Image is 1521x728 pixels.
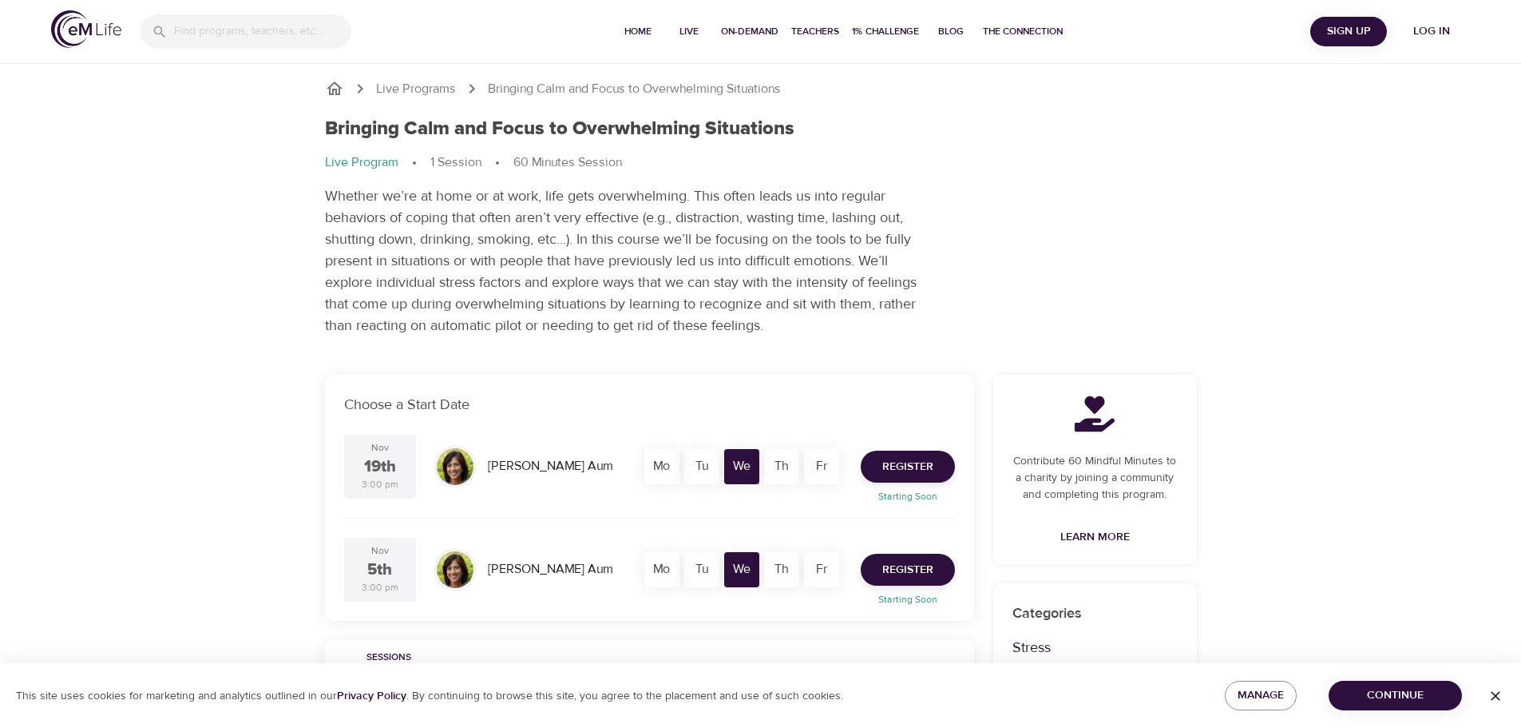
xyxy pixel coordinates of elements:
[325,117,794,141] h1: Bringing Calm and Focus to Overwhelming Situations
[861,451,955,483] button: Register
[364,455,396,479] div: 19th
[481,554,629,585] div: [PERSON_NAME] Aum
[51,10,121,48] img: logo
[371,544,389,558] div: Nov
[1341,686,1449,706] span: Continue
[644,449,679,484] div: Mo
[1012,453,1178,503] p: Contribute 60 Mindful Minutes to a charity by joining a community and completing this program.
[644,552,679,587] div: Mo
[367,559,392,582] div: 5th
[764,449,799,484] div: Th
[1393,17,1470,46] button: Log in
[488,80,781,98] p: Bringing Calm and Focus to Overwhelming Situations
[371,441,389,455] div: Nov
[1400,22,1464,42] span: Log in
[670,23,708,40] span: Live
[362,581,398,595] div: 3:00 pm
[325,79,1197,98] nav: breadcrumb
[851,592,964,607] p: Starting Soon
[481,451,629,482] div: [PERSON_NAME] Aum
[804,449,839,484] div: Fr
[337,689,406,703] a: Privacy Policy
[804,552,839,587] div: Fr
[619,23,657,40] span: Home
[882,560,933,580] span: Register
[174,14,351,49] input: Find programs, teachers, etc...
[1310,17,1387,46] button: Sign Up
[1225,681,1297,710] button: Manage
[1238,686,1284,706] span: Manage
[684,552,719,587] div: Tu
[1060,527,1130,547] span: Learn More
[882,457,933,477] span: Register
[684,449,719,484] div: Tu
[325,153,1197,173] nav: breadcrumb
[325,153,398,172] p: Live Program
[1317,22,1380,42] span: Sign Up
[932,23,970,40] span: Blog
[852,23,919,40] span: 1% Challenge
[344,394,955,416] p: Choose a Start Date
[724,449,759,484] div: We
[764,552,799,587] div: Th
[1012,658,1178,680] p: Emotions
[721,23,778,40] span: On-Demand
[325,185,924,336] p: Whether we’re at home or at work, life gets overwhelming. This often leads us into regular behavi...
[1054,523,1136,552] a: Learn More
[1329,681,1462,710] button: Continue
[1012,637,1178,658] p: Stress
[791,23,839,40] span: Teachers
[335,650,443,666] span: Sessions
[513,153,622,172] p: 60 Minutes Session
[851,489,964,503] p: Starting Soon
[430,153,481,172] p: 1 Session
[362,478,398,491] div: 3:00 pm
[724,552,759,587] div: We
[861,554,955,586] button: Register
[1012,603,1178,624] p: Categories
[983,23,1063,40] span: The Connection
[376,80,456,98] a: Live Programs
